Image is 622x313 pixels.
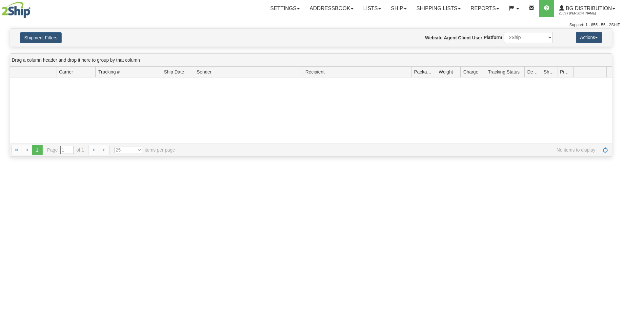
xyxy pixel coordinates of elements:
[386,0,411,17] a: Ship
[484,34,502,41] label: Platform
[164,69,184,75] span: Ship Date
[576,32,602,43] button: Actions
[59,69,73,75] span: Carrier
[466,0,504,17] a: Reports
[2,22,620,28] div: Support: 1 - 855 - 55 - 2SHIP
[2,2,30,18] img: logo2569.jpg
[411,0,466,17] a: Shipping lists
[10,54,612,67] div: grid grouping header
[358,0,386,17] a: Lists
[560,69,571,75] span: Pickup Status
[197,69,211,75] span: Sender
[414,69,433,75] span: Packages
[600,145,611,155] a: Refresh
[306,69,325,75] span: Recipient
[47,146,84,154] span: Page of 1
[20,32,62,43] button: Shipment Filters
[114,147,175,153] span: items per page
[184,147,595,153] span: No items to display
[98,69,120,75] span: Tracking #
[488,69,520,75] span: Tracking Status
[559,10,608,17] span: 2569 / [PERSON_NAME]
[425,34,442,41] label: Website
[554,0,620,17] a: BG Distribution 2569 / [PERSON_NAME]
[305,0,358,17] a: Addressbook
[444,34,457,41] label: Agent
[544,69,554,75] span: Shipment Issues
[472,34,482,41] label: User
[564,6,612,11] span: BG Distribution
[265,0,305,17] a: Settings
[458,34,471,41] label: Client
[527,69,538,75] span: Delivery Status
[463,69,478,75] span: Charge
[439,69,453,75] span: Weight
[32,145,42,155] span: 1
